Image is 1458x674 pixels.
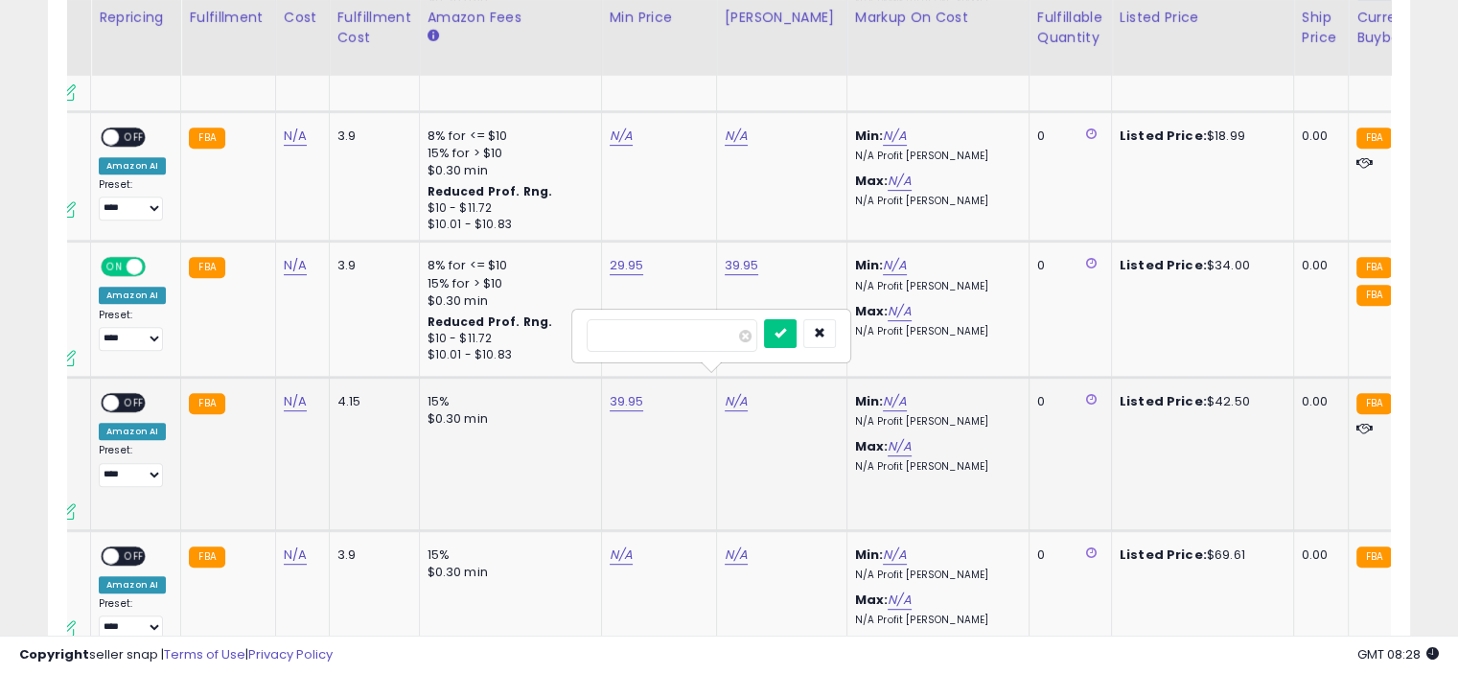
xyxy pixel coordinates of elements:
p: N/A Profit [PERSON_NAME] [855,415,1014,429]
p: N/A Profit [PERSON_NAME] [855,195,1014,208]
p: N/A Profit [PERSON_NAME] [855,460,1014,474]
span: OFF [119,394,150,410]
a: N/A [284,256,307,275]
b: Listed Price: [1120,256,1207,274]
div: 0.00 [1302,128,1333,145]
div: $0.30 min [428,162,587,179]
b: Max: [855,591,889,609]
span: ON [103,259,127,275]
div: Amazon AI [99,576,166,593]
b: Min: [855,256,884,274]
a: N/A [725,392,748,411]
a: N/A [284,546,307,565]
div: 0.00 [1302,257,1333,274]
span: OFF [119,547,150,564]
a: N/A [888,172,911,191]
small: FBA [189,393,224,414]
b: Listed Price: [1120,392,1207,410]
div: $10.01 - $10.83 [428,217,587,233]
div: Preset: [99,178,166,221]
a: N/A [610,127,633,146]
a: N/A [888,437,911,456]
div: Markup on Cost [855,8,1021,28]
span: OFF [119,128,150,145]
a: 29.95 [610,256,644,275]
div: $34.00 [1120,257,1279,274]
small: FBA [1356,393,1392,414]
small: FBA [1356,128,1392,149]
div: 15% [428,546,587,564]
div: $0.30 min [428,292,587,310]
p: N/A Profit [PERSON_NAME] [855,280,1014,293]
span: 2025-08-12 08:28 GMT [1357,645,1439,663]
div: 15% for > $10 [428,275,587,292]
b: Max: [855,302,889,320]
span: OFF [143,259,174,275]
small: FBA [1356,546,1392,568]
b: Min: [855,392,884,410]
a: Privacy Policy [248,645,333,663]
a: N/A [883,392,906,411]
p: N/A Profit [PERSON_NAME] [855,150,1014,163]
p: N/A Profit [PERSON_NAME] [855,614,1014,627]
b: Min: [855,546,884,564]
div: Amazon AI [99,287,166,304]
div: 0 [1037,128,1097,145]
b: Min: [855,127,884,145]
p: N/A Profit [PERSON_NAME] [855,325,1014,338]
a: N/A [284,392,307,411]
div: 4.15 [337,393,405,410]
div: Preset: [99,597,166,640]
div: [PERSON_NAME] [725,8,839,28]
div: $42.50 [1120,393,1279,410]
div: $10.01 - $10.83 [428,347,587,363]
b: Reduced Prof. Rng. [428,183,553,199]
small: FBA [189,257,224,278]
a: N/A [888,302,911,321]
a: N/A [284,127,307,146]
div: 8% for <= $10 [428,128,587,145]
small: FBA [189,128,224,149]
a: N/A [725,546,748,565]
div: Fulfillment [189,8,266,28]
div: 3.9 [337,128,405,145]
a: N/A [883,256,906,275]
div: 0.00 [1302,546,1333,564]
a: Terms of Use [164,645,245,663]
div: seller snap | | [19,646,333,664]
small: Amazon Fees. [428,28,439,45]
div: Preset: [99,309,166,352]
div: 0 [1037,546,1097,564]
div: Amazon Fees [428,8,593,28]
div: $18.99 [1120,128,1279,145]
div: Cost [284,8,321,28]
div: $0.30 min [428,564,587,581]
div: 8% for <= $10 [428,257,587,274]
div: Current Buybox Price [1356,8,1455,48]
div: 15% [428,393,587,410]
a: N/A [883,546,906,565]
div: Amazon AI [99,423,166,440]
div: Repricing [99,8,173,28]
a: N/A [883,127,906,146]
div: Amazon AI [99,157,166,174]
div: 3.9 [337,257,405,274]
b: Max: [855,172,889,190]
div: Min Price [610,8,708,28]
div: 15% for > $10 [428,145,587,162]
div: Fulfillment Cost [337,8,411,48]
div: $69.61 [1120,546,1279,564]
b: Max: [855,437,889,455]
div: Preset: [99,444,166,487]
b: Listed Price: [1120,546,1207,564]
div: $10 - $11.72 [428,200,587,217]
a: N/A [725,127,748,146]
div: 0.00 [1302,393,1333,410]
div: Listed Price [1120,8,1285,28]
div: Fulfillable Quantity [1037,8,1103,48]
div: 0 [1037,393,1097,410]
a: N/A [610,546,633,565]
b: Listed Price: [1120,127,1207,145]
b: Reduced Prof. Rng. [428,314,553,330]
div: 0 [1037,257,1097,274]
